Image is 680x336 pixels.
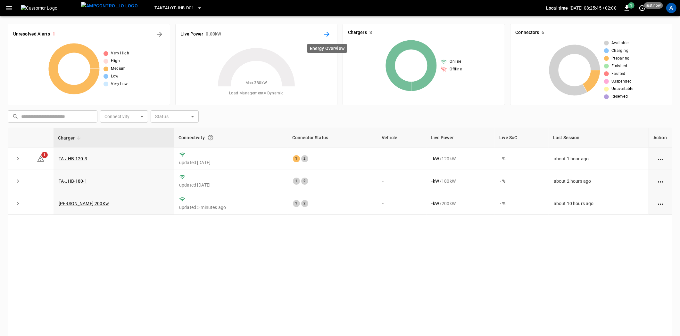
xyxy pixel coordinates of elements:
th: Live SoC [495,128,549,148]
td: about 10 hours ago [549,192,649,215]
a: TA-JHB-180-1 [59,179,87,184]
span: Medium [111,66,126,72]
button: Takealot-JHB-DC1 [152,2,205,14]
span: Offline [450,66,462,73]
img: ampcontrol.io logo [81,2,138,10]
span: 1 [628,2,634,9]
td: - [377,170,426,192]
div: action cell options [657,200,665,207]
p: - kW [432,178,439,184]
h6: Chargers [348,29,367,36]
span: High [111,58,120,64]
h6: Connectors [516,29,539,36]
span: Takealot-JHB-DC1 [154,4,194,12]
button: Energy Overview [322,29,332,39]
div: / 120 kW [432,156,490,162]
h6: 0.00 kW [206,31,221,38]
p: [DATE] 08:25:45 +02:00 [569,5,617,11]
div: 2 [301,200,308,207]
button: Connection between the charger and our software. [205,132,216,143]
th: Live Power [427,128,495,148]
div: / 180 kW [432,178,490,184]
span: Available [611,40,629,46]
div: Connectivity [178,132,283,143]
span: Faulted [611,71,626,77]
span: Preparing [611,55,630,62]
span: Max. 380 kW [245,80,267,86]
div: action cell options [657,156,665,162]
button: expand row [13,176,23,186]
h6: 3 [369,29,372,36]
div: action cell options [657,178,665,184]
span: Suspended [611,78,632,85]
span: Finished [611,63,627,69]
p: updated 5 minutes ago [179,204,283,211]
a: TA-JHB-120-3 [59,156,87,161]
td: about 1 hour ago [549,148,649,170]
span: Unavailable [611,86,633,92]
span: just now [644,2,663,9]
img: Customer Logo [21,5,79,11]
h6: Unresolved Alerts [13,31,50,38]
p: updated [DATE] [179,182,283,188]
span: 1 [41,152,48,158]
td: - [377,148,426,170]
h6: Live Power [181,31,203,38]
span: Very High [111,50,129,57]
div: 2 [301,178,308,185]
p: Local time [546,5,568,11]
h6: 1 [53,31,55,38]
span: Very Low [111,81,128,87]
a: [PERSON_NAME] 200Kw [59,201,109,206]
span: Reserved [611,93,628,100]
p: - kW [432,200,439,207]
span: Charger [58,134,83,142]
a: 1 [37,156,45,161]
p: updated [DATE] [179,159,283,166]
button: All Alerts [154,29,165,39]
h6: 6 [542,29,544,36]
div: 1 [293,155,300,162]
span: Load Management = Dynamic [229,90,284,97]
td: - % [495,170,549,192]
span: Online [450,59,461,65]
div: profile-icon [666,3,676,13]
div: 1 [293,178,300,185]
th: Connector Status [288,128,377,148]
button: set refresh interval [637,3,647,13]
span: Low [111,73,118,80]
td: - [377,192,426,215]
th: Action [649,128,672,148]
p: - kW [432,156,439,162]
div: / 200 kW [432,200,490,207]
div: Energy Overview [307,44,347,53]
td: - % [495,192,549,215]
button: expand row [13,154,23,164]
div: 2 [301,155,308,162]
th: Last Session [549,128,649,148]
td: - % [495,148,549,170]
th: Vehicle [377,128,426,148]
td: about 2 hours ago [549,170,649,192]
span: Charging [611,48,628,54]
button: expand row [13,199,23,208]
div: 1 [293,200,300,207]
